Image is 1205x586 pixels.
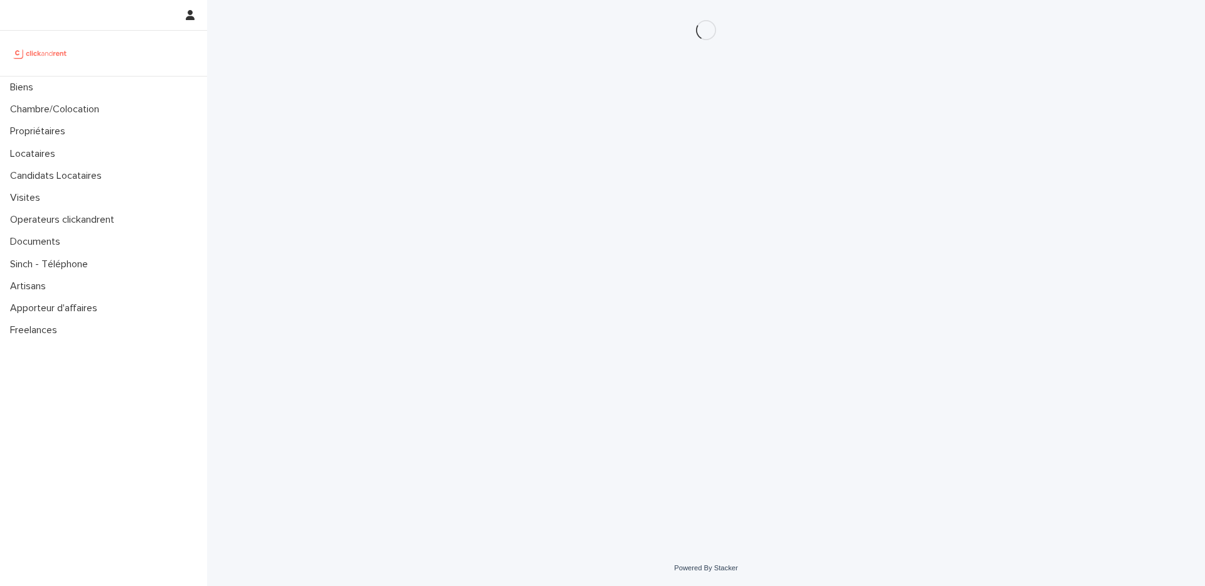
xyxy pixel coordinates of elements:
[674,564,737,572] a: Powered By Stacker
[10,41,71,66] img: UCB0brd3T0yccxBKYDjQ
[5,170,112,182] p: Candidats Locataires
[5,192,50,204] p: Visites
[5,125,75,137] p: Propriétaires
[5,82,43,93] p: Biens
[5,324,67,336] p: Freelances
[5,148,65,160] p: Locataires
[5,302,107,314] p: Apporteur d'affaires
[5,214,124,226] p: Operateurs clickandrent
[5,104,109,115] p: Chambre/Colocation
[5,280,56,292] p: Artisans
[5,258,98,270] p: Sinch - Téléphone
[5,236,70,248] p: Documents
